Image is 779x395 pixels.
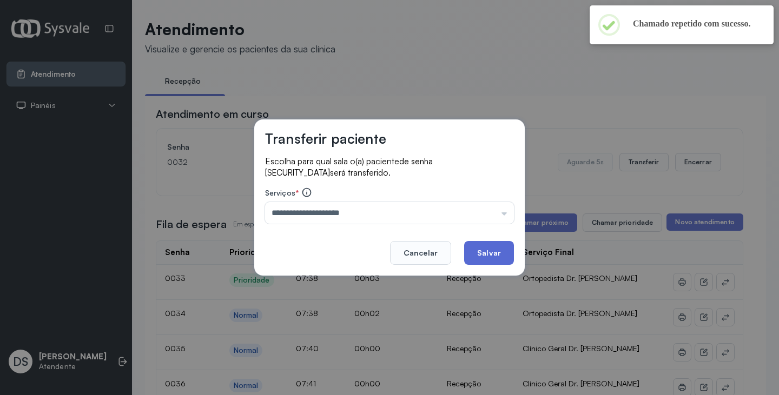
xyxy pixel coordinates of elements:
span: Serviços [265,188,295,197]
h3: Transferir paciente [265,130,386,147]
h2: Chamado repetido com sucesso. [633,18,756,29]
span: de senha [SECURITY_DATA] [265,156,433,178]
button: Salvar [464,241,514,265]
p: Escolha para qual sala o(a) paciente será transferido. [265,156,514,178]
button: Cancelar [390,241,451,265]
